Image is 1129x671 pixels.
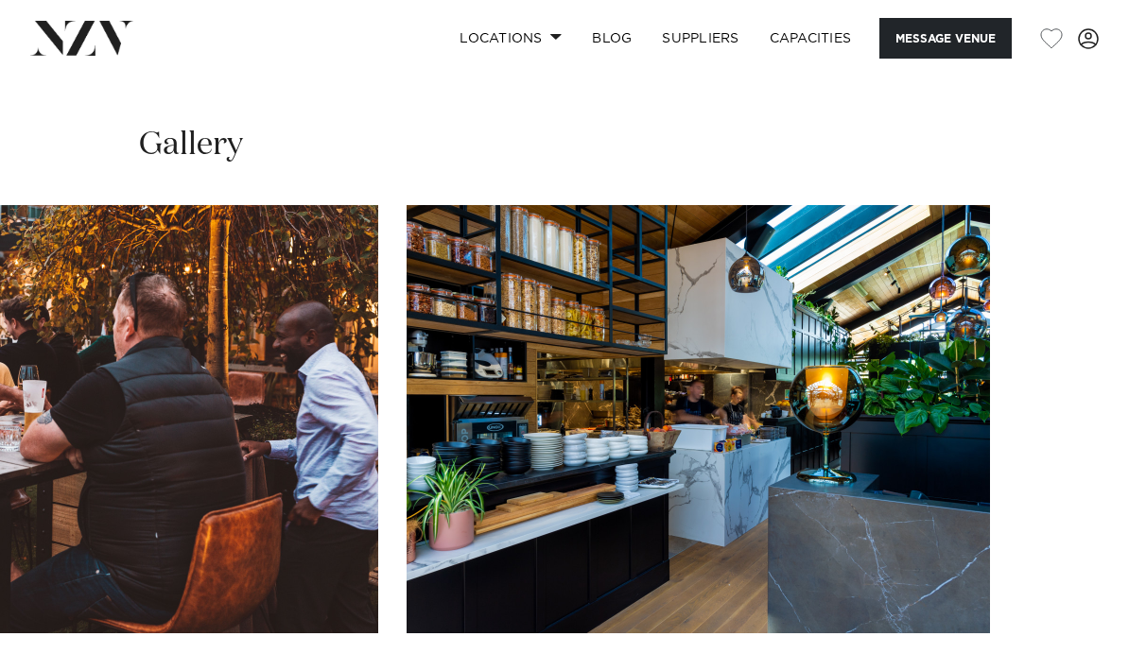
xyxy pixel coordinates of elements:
a: SUPPLIERS [647,18,754,59]
h2: Gallery [139,125,243,167]
a: Capacities [755,18,867,59]
swiper-slide: 22 / 22 [407,205,990,633]
button: Message Venue [879,18,1012,59]
a: Locations [444,18,577,59]
a: BLOG [577,18,647,59]
img: nzv-logo.png [30,21,133,55]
